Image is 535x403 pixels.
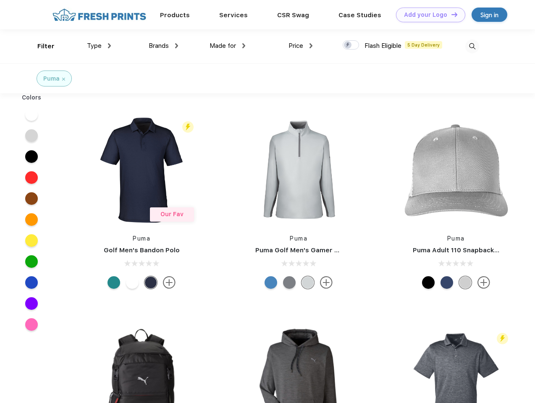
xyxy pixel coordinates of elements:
[175,43,178,48] img: dropdown.png
[62,78,65,81] img: filter_cancel.svg
[477,276,490,289] img: more.svg
[108,276,120,289] div: Green Lagoon
[365,42,401,50] span: Flash Eligible
[447,235,465,242] a: Puma
[160,211,184,217] span: Our Fav
[108,43,111,48] img: dropdown.png
[210,42,236,50] span: Made for
[133,235,150,242] a: Puma
[405,41,442,49] span: 5 Day Delivery
[472,8,507,22] a: Sign in
[497,333,508,344] img: flash_active_toggle.svg
[277,11,309,19] a: CSR Swag
[50,8,149,22] img: fo%20logo%202.webp
[265,276,277,289] div: Bright Cobalt
[242,43,245,48] img: dropdown.png
[182,121,194,133] img: flash_active_toggle.svg
[404,11,447,18] div: Add your Logo
[43,74,60,83] div: Puma
[163,276,176,289] img: more.svg
[86,114,197,226] img: func=resize&h=266
[144,276,157,289] div: Navy Blazer
[160,11,190,19] a: Products
[87,42,102,50] span: Type
[400,114,512,226] img: func=resize&h=266
[422,276,435,289] div: Pma Blk Pma Blk
[126,276,139,289] div: Bright White
[149,42,169,50] span: Brands
[288,42,303,50] span: Price
[302,276,314,289] div: High Rise
[219,11,248,19] a: Services
[37,42,55,51] div: Filter
[283,276,296,289] div: Quiet Shade
[104,246,180,254] a: Golf Men's Bandon Polo
[255,246,388,254] a: Puma Golf Men's Gamer Golf Quarter-Zip
[16,93,48,102] div: Colors
[320,276,333,289] img: more.svg
[459,276,472,289] div: Quarry Brt Whit
[451,12,457,17] img: DT
[441,276,453,289] div: Peacoat with Qut Shd
[480,10,498,20] div: Sign in
[465,39,479,53] img: desktop_search.svg
[309,43,312,48] img: dropdown.png
[243,114,354,226] img: func=resize&h=266
[290,235,307,242] a: Puma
